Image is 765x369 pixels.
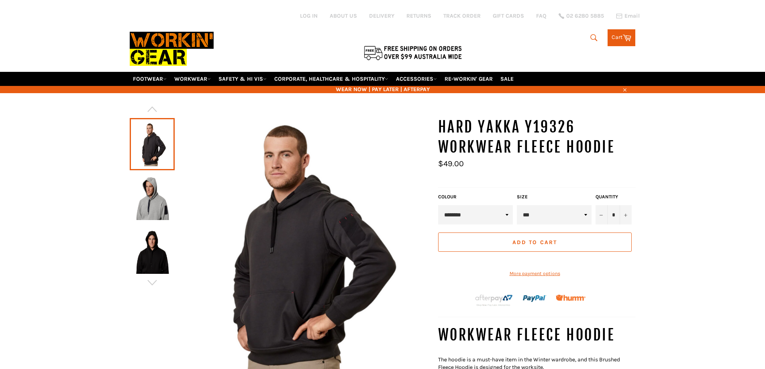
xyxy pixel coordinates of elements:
[438,270,632,277] a: More payment options
[134,176,171,220] img: HARD YAKKA Y19326 Workwear Fleece Hoodie - Workin' Gear
[330,12,357,20] a: ABOUT US
[536,12,547,20] a: FAQ
[559,13,604,19] a: 02 6280 5885
[517,194,592,200] label: Size
[393,72,440,86] a: ACCESSORIES
[566,13,604,19] span: 02 6280 5885
[130,26,214,71] img: Workin Gear leaders in Workwear, Safety Boots, PPE, Uniforms. Australia's No.1 in Workwear
[130,86,636,93] span: WEAR NOW | PAY LATER | AFTERPAY
[171,72,214,86] a: WORKWEAR
[130,72,170,86] a: FOOTWEAR
[443,12,481,20] a: TRACK ORDER
[134,230,171,274] img: HARD YAKKA Y19326 Workwear Fleece Hoodie - Workin' Gear
[363,44,463,61] img: Flat $9.95 shipping Australia wide
[493,12,524,20] a: GIFT CARDS
[523,287,547,310] img: paypal.png
[620,205,632,224] button: Increase item quantity by one
[438,194,513,200] label: COLOUR
[512,239,557,246] span: Add to Cart
[556,295,585,301] img: Humm_core_logo_RGB-01_300x60px_small_195d8312-4386-4de7-b182-0ef9b6303a37.png
[300,12,318,19] a: Log in
[441,72,496,86] a: RE-WORKIN' GEAR
[438,326,615,344] span: WORKWEAR FLEECE HOODIE
[596,194,632,200] label: Quantity
[596,205,608,224] button: Reduce item quantity by one
[438,117,636,157] h1: HARD YAKKA Y19326 Workwear Fleece Hoodie
[406,12,431,20] a: RETURNS
[616,13,640,19] a: Email
[608,29,635,46] a: Cart
[474,294,514,307] img: Afterpay-Logo-on-dark-bg_large.png
[215,72,270,86] a: SAFETY & HI VIS
[497,72,517,86] a: SALE
[624,13,640,19] span: Email
[271,72,392,86] a: CORPORATE, HEALTHCARE & HOSPITALITY
[438,159,464,168] span: $49.00
[438,232,632,252] button: Add to Cart
[369,12,394,20] a: DELIVERY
